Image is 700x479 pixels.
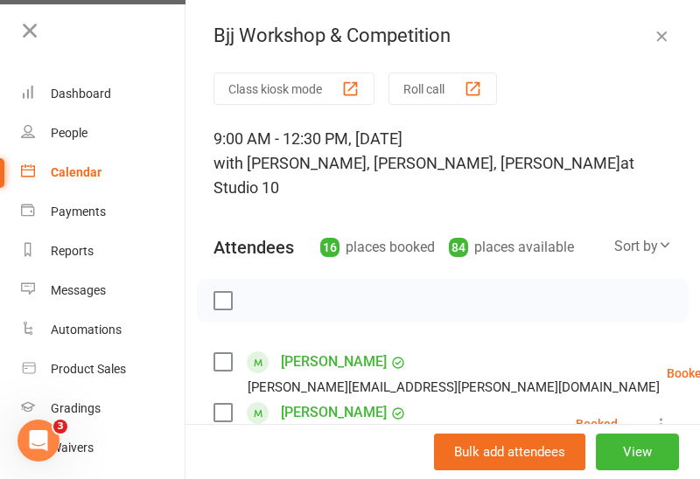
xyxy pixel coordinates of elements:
[51,244,94,258] div: Reports
[185,24,700,47] div: Bjj Workshop & Competition
[281,348,387,376] a: [PERSON_NAME]
[51,401,101,415] div: Gradings
[576,418,618,430] div: Booked
[596,434,679,470] button: View
[213,154,620,172] span: with [PERSON_NAME], [PERSON_NAME], [PERSON_NAME]
[21,389,186,428] a: Gradings
[53,420,67,434] span: 3
[213,73,374,105] button: Class kiosk mode
[51,283,106,297] div: Messages
[21,153,186,192] a: Calendar
[213,127,672,200] div: 9:00 AM - 12:30 PM, [DATE]
[21,114,186,153] a: People
[614,235,672,258] div: Sort by
[320,235,435,260] div: places booked
[449,235,574,260] div: places available
[17,420,59,462] iframe: Intercom live chat
[281,399,387,427] a: [PERSON_NAME]
[51,87,111,101] div: Dashboard
[21,271,186,310] a: Messages
[213,235,294,260] div: Attendees
[51,441,94,455] div: Waivers
[248,376,660,399] div: [PERSON_NAME][EMAIL_ADDRESS][PERSON_NAME][DOMAIN_NAME]
[21,350,186,389] a: Product Sales
[51,165,101,179] div: Calendar
[21,192,186,232] a: Payments
[21,232,186,271] a: Reports
[21,428,186,468] a: Waivers
[51,205,106,219] div: Payments
[320,238,339,257] div: 16
[388,73,497,105] button: Roll call
[51,126,87,140] div: People
[51,362,126,376] div: Product Sales
[51,323,122,337] div: Automations
[21,74,186,114] a: Dashboard
[21,310,186,350] a: Automations
[434,434,585,470] button: Bulk add attendees
[449,238,468,257] div: 84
